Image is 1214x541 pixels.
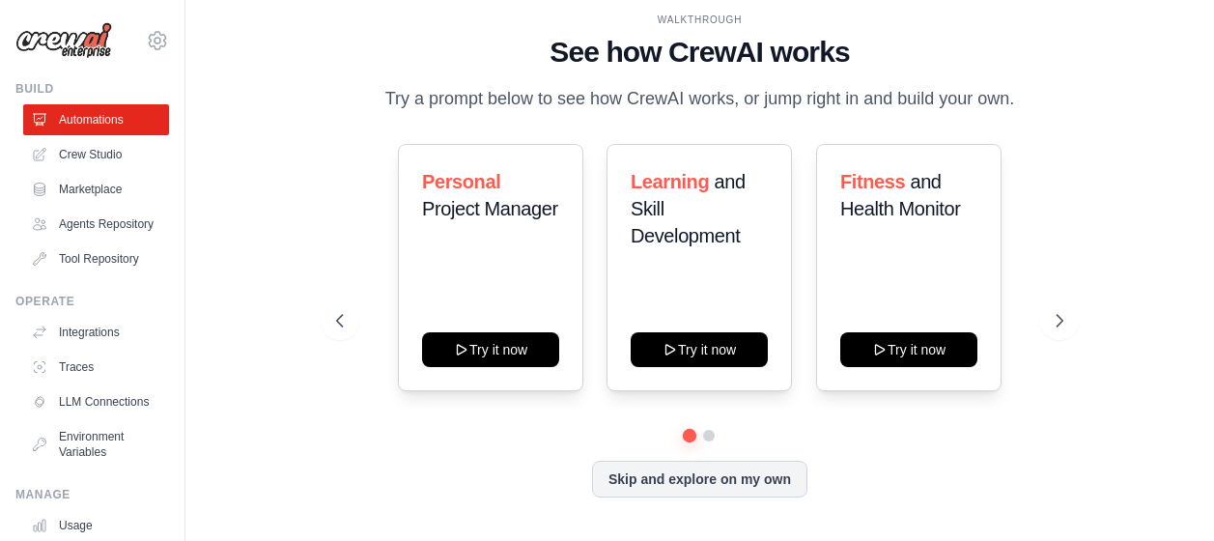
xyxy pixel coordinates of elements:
img: Logo [15,22,112,59]
span: Personal [422,171,500,192]
button: Try it now [631,332,768,367]
span: Project Manager [422,198,558,219]
div: Operate [15,294,169,309]
a: Marketplace [23,174,169,205]
span: Fitness [840,171,905,192]
a: Agents Repository [23,209,169,240]
a: Traces [23,352,169,383]
a: Tool Repository [23,243,169,274]
div: Build [15,81,169,97]
h1: See how CrewAI works [336,35,1063,70]
a: Environment Variables [23,421,169,468]
a: LLM Connections [23,386,169,417]
div: Manage [15,487,169,502]
a: Integrations [23,317,169,348]
button: Try it now [840,332,977,367]
span: Learning [631,171,709,192]
div: WALKTHROUGH [336,13,1063,27]
button: Skip and explore on my own [592,461,807,498]
a: Automations [23,104,169,135]
a: Usage [23,510,169,541]
a: Crew Studio [23,139,169,170]
p: Try a prompt below to see how CrewAI works, or jump right in and build your own. [375,85,1024,113]
button: Try it now [422,332,559,367]
span: and Skill Development [631,171,746,246]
